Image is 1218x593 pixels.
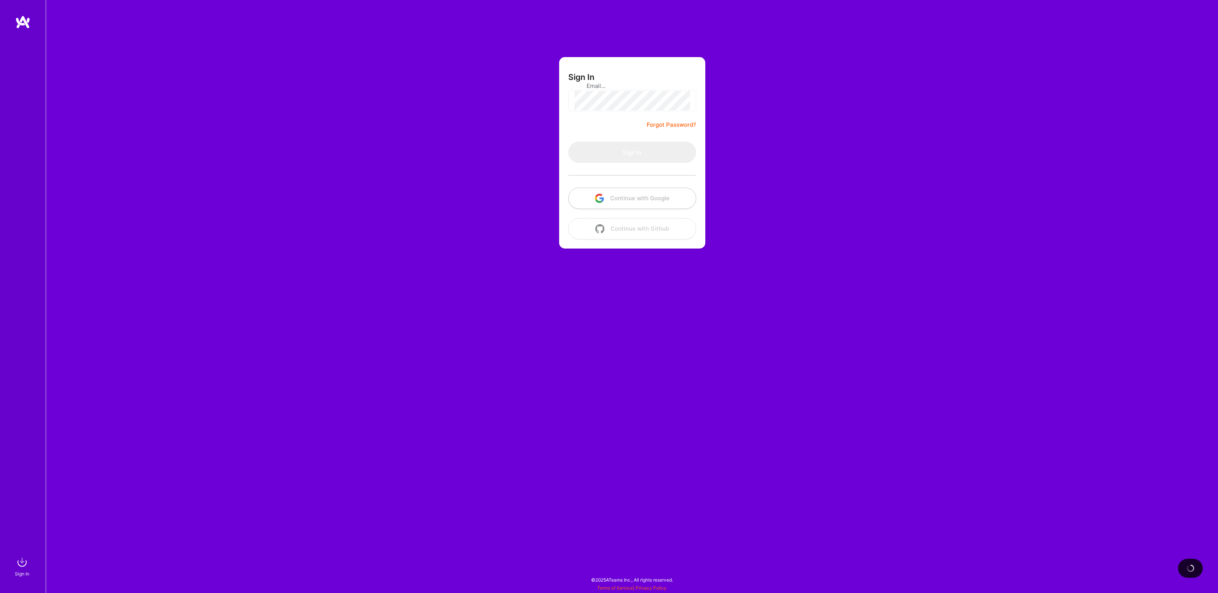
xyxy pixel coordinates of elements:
[636,585,666,591] a: Privacy Policy
[595,194,604,203] img: icon
[1185,563,1195,573] img: loading
[597,585,633,591] a: Terms of Service
[568,72,595,82] h3: Sign In
[647,120,696,129] a: Forgot Password?
[16,555,30,578] a: sign inSign In
[568,188,696,209] button: Continue with Google
[597,585,666,591] span: |
[595,224,604,233] img: icon
[15,570,29,578] div: Sign In
[568,142,696,163] button: Sign In
[14,555,30,570] img: sign in
[568,218,696,239] button: Continue with Github
[15,15,30,29] img: logo
[587,76,678,96] input: Email...
[46,570,1218,589] div: © 2025 ATeams Inc., All rights reserved.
